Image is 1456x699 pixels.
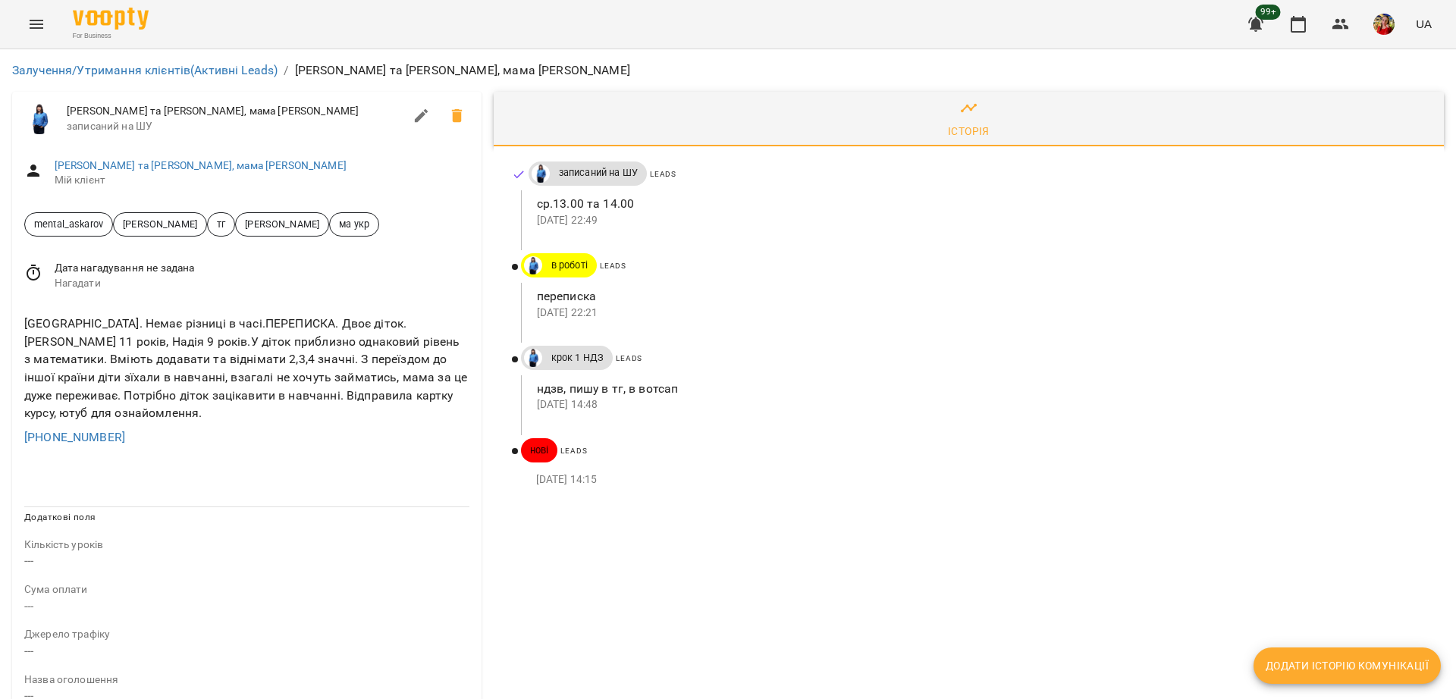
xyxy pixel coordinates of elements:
[114,217,206,231] span: [PERSON_NAME]
[73,31,149,41] span: For Business
[73,8,149,30] img: Voopty Logo
[600,262,626,270] span: Leads
[524,256,542,274] img: Дащенко Аня
[12,63,278,77] a: Залучення/Утримання клієнтів(Активні Leads)
[55,159,347,171] a: [PERSON_NAME] та [PERSON_NAME], мама [PERSON_NAME]
[295,61,630,80] p: [PERSON_NAME] та [PERSON_NAME], мама [PERSON_NAME]
[330,217,378,231] span: ма укр
[537,380,1420,398] p: ндзв, пишу в тг, в вотсап
[208,217,234,231] span: тг
[1256,5,1281,20] span: 99+
[521,444,558,457] span: нові
[616,354,642,362] span: Leads
[24,672,469,688] p: field-description
[24,627,469,642] p: field-description
[21,312,472,425] div: [GEOGRAPHIC_DATA]. Немає різниці в часі.ПЕРЕПИСКА. Двоє діток.[PERSON_NAME] 11 років, Надія 9 рок...
[948,122,990,140] div: Історія
[24,597,469,616] p: ---
[24,642,469,660] p: ---
[521,256,542,274] a: Дащенко Аня
[55,261,469,276] span: Дата нагадування не задана
[24,552,469,570] p: ---
[537,195,1420,213] p: ср.13.00 та 14.00
[529,165,550,183] a: Дащенко Аня
[560,447,587,455] span: Leads
[550,166,647,180] span: записаний на ШУ
[67,119,403,134] span: записаний на ШУ
[24,512,96,522] span: Додаткові поля
[25,217,112,231] span: mental_askarov
[542,259,597,272] span: в роботі
[24,538,469,553] p: field-description
[24,582,469,597] p: field-description
[650,170,676,178] span: Leads
[1416,16,1432,32] span: UA
[537,306,1420,321] p: [DATE] 22:21
[537,287,1420,306] p: переписка
[521,349,542,367] a: Дащенко Аня
[542,351,613,365] span: крок 1 НДЗ
[55,276,469,291] span: Нагадати
[12,61,1444,80] nav: breadcrumb
[1410,10,1438,38] button: UA
[24,430,125,444] a: [PHONE_NUMBER]
[537,213,1420,228] p: [DATE] 22:49
[236,217,328,231] span: [PERSON_NAME]
[524,349,542,367] img: Дащенко Аня
[1254,647,1441,684] button: Додати історію комунікації
[1373,14,1395,35] img: 5e634735370bbb5983f79fa1b5928c88.png
[55,173,469,188] span: Мій клієнт
[284,61,288,80] li: /
[537,397,1420,412] p: [DATE] 14:48
[18,6,55,42] button: Menu
[532,165,550,183] img: Дащенко Аня
[24,104,55,134] img: Дащенко Аня
[67,104,403,119] span: [PERSON_NAME] та [PERSON_NAME], мама [PERSON_NAME]
[536,472,1420,487] p: [DATE] 14:15
[1266,657,1429,675] span: Додати історію комунікації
